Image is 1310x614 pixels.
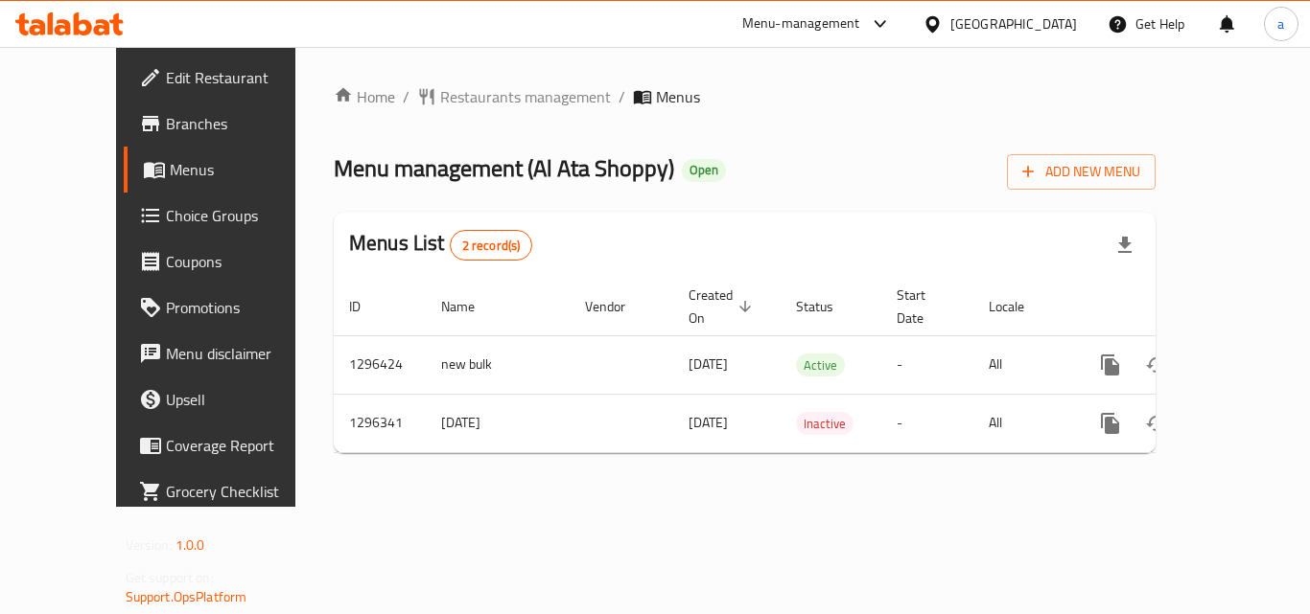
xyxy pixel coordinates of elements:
a: Restaurants management [417,85,611,108]
table: enhanced table [334,278,1287,453]
span: Menu disclaimer [166,342,319,365]
td: 1296424 [334,335,426,394]
span: Get support on: [126,565,214,590]
span: Branches [166,112,319,135]
div: Open [682,159,726,182]
a: Home [334,85,395,108]
a: Edit Restaurant [124,55,335,101]
div: Active [796,353,845,376]
span: Grocery Checklist [166,480,319,503]
span: Created On [689,284,758,330]
span: Open [682,162,726,178]
li: / [403,85,409,108]
a: Choice Groups [124,193,335,239]
span: Upsell [166,388,319,411]
span: Name [441,295,500,318]
span: [DATE] [689,410,728,435]
a: Menu disclaimer [124,330,335,376]
a: Upsell [124,376,335,422]
button: Add New Menu [1007,154,1156,190]
a: Menus [124,147,335,193]
span: Vendor [585,295,650,318]
span: Coverage Report [166,434,319,457]
a: Grocery Checklist [124,468,335,514]
span: Start Date [897,284,950,330]
button: more [1088,342,1134,388]
a: Promotions [124,284,335,330]
span: Promotions [166,296,319,319]
th: Actions [1072,278,1287,336]
td: All [973,394,1072,452]
span: Menus [656,85,700,108]
h2: Menus List [349,229,532,261]
button: more [1088,400,1134,446]
span: a [1277,13,1284,34]
a: Branches [124,101,335,147]
td: [DATE] [426,394,570,452]
span: Choice Groups [166,204,319,227]
span: Version: [126,533,173,557]
div: Export file [1102,222,1148,268]
td: - [881,394,973,452]
li: / [619,85,625,108]
td: All [973,335,1072,394]
span: Active [796,354,845,376]
span: Status [796,295,858,318]
div: Total records count [450,230,533,261]
a: Support.OpsPlatform [126,584,247,609]
span: 2 record(s) [451,237,532,255]
span: Edit Restaurant [166,66,319,89]
a: Coverage Report [124,422,335,468]
td: new bulk [426,335,570,394]
span: 1.0.0 [175,533,205,557]
a: Coupons [124,239,335,284]
div: Menu-management [742,12,860,35]
nav: breadcrumb [334,85,1156,108]
span: Inactive [796,413,854,435]
span: Restaurants management [440,85,611,108]
span: Menus [170,158,319,181]
td: 1296341 [334,394,426,452]
span: Add New Menu [1022,160,1140,184]
span: [DATE] [689,352,728,376]
td: - [881,335,973,394]
button: Change Status [1134,400,1180,446]
span: ID [349,295,386,318]
div: [GEOGRAPHIC_DATA] [950,13,1077,34]
button: Change Status [1134,342,1180,388]
div: Inactive [796,412,854,435]
span: Menu management ( Al Ata Shoppy ) [334,147,674,190]
span: Coupons [166,250,319,273]
span: Locale [989,295,1049,318]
